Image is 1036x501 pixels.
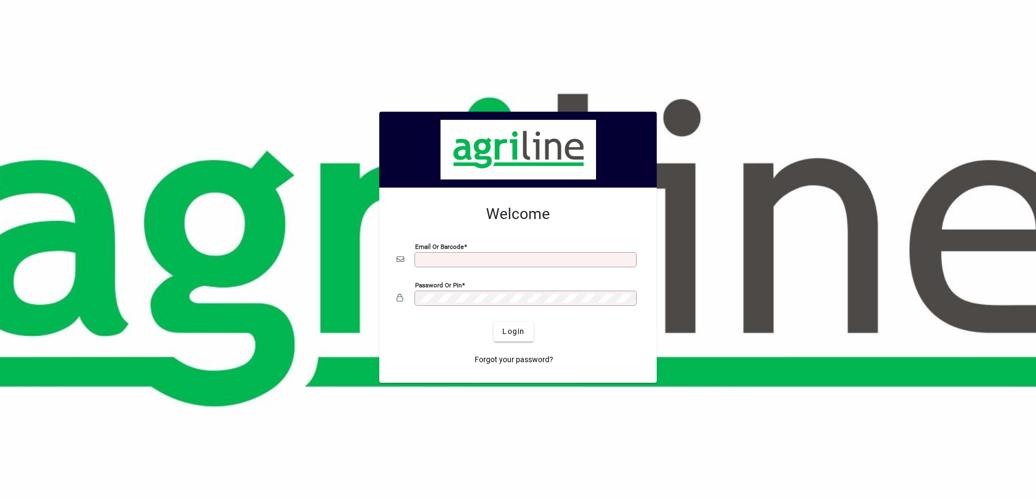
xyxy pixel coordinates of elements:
[475,354,553,365] span: Forgot your password?
[415,281,462,288] mat-label: Password or Pin
[470,350,558,370] a: Forgot your password?
[502,326,525,337] span: Login
[397,205,639,223] h2: Welcome
[415,242,464,250] mat-label: Email or Barcode
[494,322,533,342] button: Login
